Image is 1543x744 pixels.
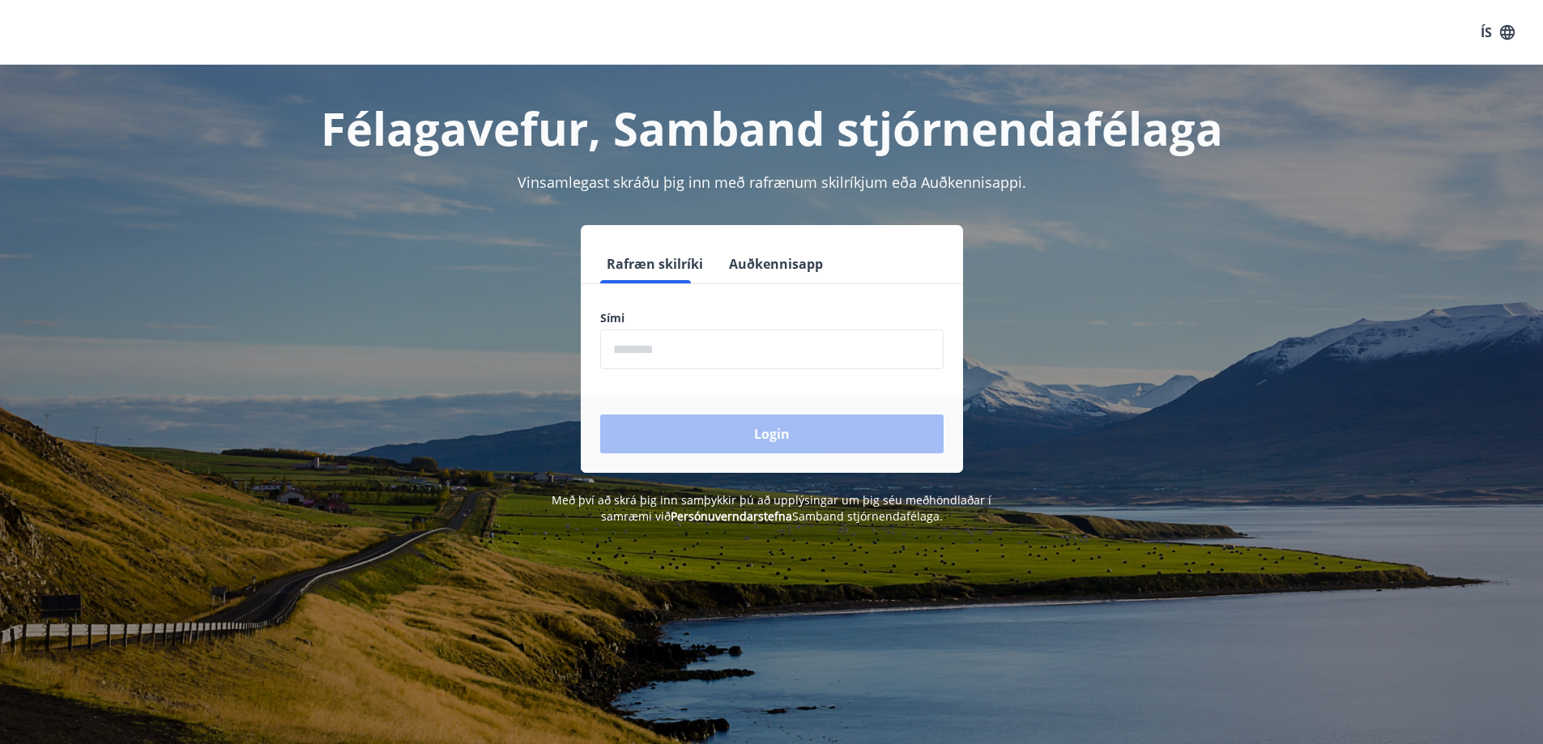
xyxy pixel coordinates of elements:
a: Persónuverndarstefna [671,508,792,524]
button: Auðkennisapp [722,244,829,283]
label: Sími [600,310,944,326]
button: ÍS [1472,18,1524,47]
h1: Félagavefur, Samband stjórnendafélaga [208,97,1336,159]
span: Með því að skrá þig inn samþykkir þú að upplýsingar um þig séu meðhöndlaðar í samræmi við Samband... [552,492,991,524]
button: Rafræn skilríki [600,244,710,283]
span: Vinsamlegast skráðu þig inn með rafrænum skilríkjum eða Auðkennisappi. [518,172,1026,192]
